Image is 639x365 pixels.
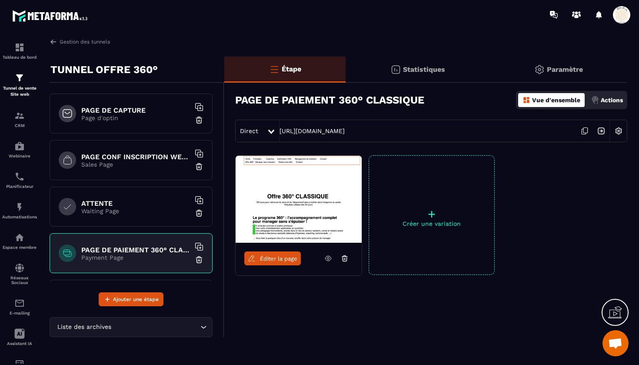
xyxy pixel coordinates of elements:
[12,8,90,24] img: logo
[610,123,627,139] img: setting-w.858f3a88.svg
[282,65,301,73] p: Étape
[81,106,190,114] h6: PAGE DE CAPTURE
[81,161,190,168] p: Sales Page
[244,251,301,265] a: Éditer la page
[2,214,37,219] p: Automatisations
[534,64,545,75] img: setting-gr.5f69749f.svg
[2,36,37,66] a: formationformationTableau de bord
[81,246,190,254] h6: PAGE DE PAIEMENT 360° CLASSIQUE
[369,208,494,220] p: +
[390,64,401,75] img: stats.20deebd0.svg
[547,65,583,74] p: Paramètre
[2,55,37,60] p: Tableau de bord
[14,263,25,273] img: social-network
[195,162,203,171] img: trash
[2,165,37,195] a: schedulerschedulerPlanificateur
[2,256,37,291] a: social-networksocial-networkRéseaux Sociaux
[2,341,37,346] p: Assistant IA
[50,317,213,337] div: Search for option
[280,127,345,134] a: [URL][DOMAIN_NAME]
[14,141,25,151] img: automations
[81,114,190,121] p: Page d'optin
[2,85,37,97] p: Tunnel de vente Site web
[14,111,25,121] img: formation
[14,298,25,308] img: email
[369,220,494,227] p: Créer une variation
[2,104,37,134] a: formationformationCRM
[195,116,203,124] img: trash
[235,94,424,106] h3: PAGE DE PAIEMENT 360° CLASSIQUE
[2,322,37,352] a: Assistant IA
[591,96,599,104] img: actions.d6e523a2.png
[2,245,37,250] p: Espace membre
[601,97,623,104] p: Actions
[532,97,580,104] p: Vue d'ensemble
[14,232,25,243] img: automations
[2,195,37,226] a: automationsautomationsAutomatisations
[269,64,280,74] img: bars-o.4a397970.svg
[81,153,190,161] h6: PAGE CONF INSCRIPTION WEBINAIRE
[2,154,37,158] p: Webinaire
[14,171,25,182] img: scheduler
[195,255,203,264] img: trash
[2,275,37,285] p: Réseaux Sociaux
[2,184,37,189] p: Planificateur
[50,61,158,78] p: TUNNEL OFFRE 360°
[403,65,445,74] p: Statistiques
[2,66,37,104] a: formationformationTunnel de vente Site web
[523,96,530,104] img: dashboard-orange.40269519.svg
[2,226,37,256] a: automationsautomationsEspace membre
[50,38,57,46] img: arrow
[602,330,629,356] div: Ouvrir le chat
[50,38,110,46] a: Gestion des tunnels
[113,295,159,304] span: Ajouter une étape
[260,255,297,262] span: Éditer la page
[236,156,362,243] img: image
[2,311,37,315] p: E-mailing
[2,134,37,165] a: automationsautomationsWebinaire
[14,202,25,212] img: automations
[195,209,203,218] img: trash
[240,127,258,134] span: Direct
[593,123,609,139] img: arrow-next.bcc2205e.svg
[81,199,190,208] h6: ATTENTE
[2,291,37,322] a: emailemailE-mailing
[2,123,37,128] p: CRM
[81,208,190,214] p: Waiting Page
[99,292,163,306] button: Ajouter une étape
[81,254,190,261] p: Payment Page
[113,322,198,332] input: Search for option
[14,42,25,53] img: formation
[55,322,113,332] span: Liste des archives
[14,73,25,83] img: formation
